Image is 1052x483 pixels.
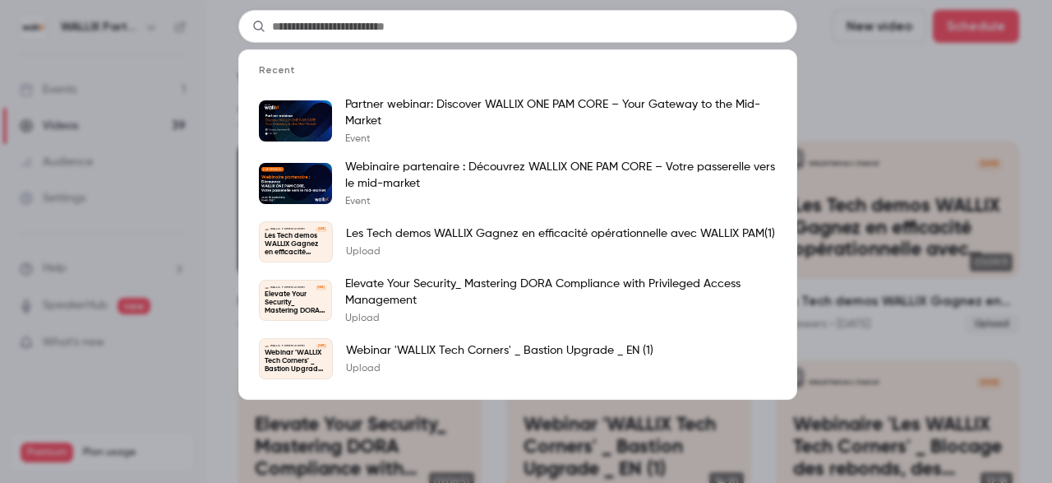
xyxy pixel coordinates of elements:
[259,163,332,204] img: Webinaire partenaire : Découvrez WALLIX ONE PAM CORE – Votre passerelle vers le mid-market
[345,96,777,129] p: Partner webinar: Discover WALLIX ONE PAM CORE – Your Gateway to the Mid-Market
[265,286,270,290] img: Elevate Your Security_ Mastering DORA Compliance with Privileged Access Management
[346,245,775,258] p: Upload
[265,349,327,374] p: Webinar 'WALLIX Tech Corners' _ Bastion Upgrade _ EN (1)
[270,345,305,348] p: WALLIX Partners Channel
[346,342,653,359] p: Webinar 'WALLIX Tech Corners' _ Bastion Upgrade _ EN (1)
[345,195,777,208] p: Event
[346,225,775,242] p: Les Tech demos WALLIX Gagnez en efficacité opérationnelle avec WALLIX PAM(1)
[270,228,305,231] p: WALLIX Partners Channel
[345,312,777,325] p: Upload
[265,232,327,257] p: Les Tech demos WALLIX Gagnez en efficacité opérationnelle avec WALLIX PAM(1)
[345,276,777,309] p: Elevate Your Security_ Mastering DORA Compliance with Privileged Access Management
[346,362,653,375] p: Upload
[316,286,326,290] span: [DATE]
[316,344,327,349] span: [DATE]
[345,132,777,146] p: Event
[259,100,332,142] img: Partner webinar: Discover WALLIX ONE PAM CORE – Your Gateway to the Mid-Market
[265,290,326,315] p: Elevate Your Security_ Mastering DORA Compliance with Privileged Access Management
[345,159,777,192] p: Webinaire partenaire : Découvrez WALLIX ONE PAM CORE – Votre passerelle vers le mid-market
[239,63,796,90] li: Recent
[265,344,270,349] img: Webinar 'WALLIX Tech Corners' _ Bastion Upgrade _ EN (1)
[265,227,270,232] img: Les Tech demos WALLIX Gagnez en efficacité opérationnelle avec WALLIX PAM(1)
[316,227,327,232] span: [DATE]
[270,286,305,290] p: WALLIX Partners Channel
